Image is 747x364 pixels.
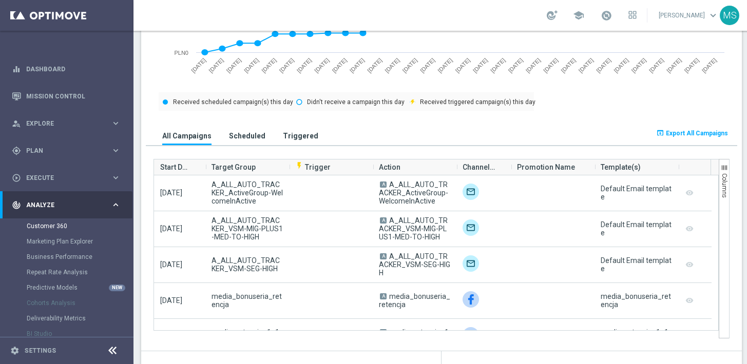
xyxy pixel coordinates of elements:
i: keyboard_arrow_right [111,200,121,210]
i: open_in_browser [656,129,664,137]
text: [DATE] [296,57,313,74]
text: [DATE] [630,57,647,74]
span: Promotion Name [517,157,575,177]
button: Triggered [280,126,321,145]
button: Mission Control [11,92,121,100]
text: [DATE] [260,57,277,74]
div: NEW [109,285,125,291]
h3: All Campaigns [162,131,212,140]
a: Mission Control [26,83,121,110]
span: [DATE] [160,296,182,305]
text: [DATE] [472,57,489,74]
button: track_changes Analyze keyboard_arrow_right [11,201,121,209]
div: MS [720,6,739,25]
i: keyboard_arrow_right [111,173,121,183]
span: Analyze [26,202,111,208]
div: Business Performance [27,249,132,265]
span: Start Date [160,157,191,177]
text: [DATE] [454,57,471,74]
text: [DATE] [225,57,242,74]
div: Repeat Rate Analysis [27,265,132,280]
div: Explore [12,119,111,128]
div: Cohorts Analysis [27,295,132,311]
text: [DATE] [578,57,595,74]
span: A [380,181,387,188]
text: [DATE] [665,57,682,74]
a: Settings [25,348,56,354]
a: Marketing Plan Explorer [27,237,107,246]
span: [DATE] [160,260,182,269]
text: [DATE] [278,57,295,74]
span: A [380,253,387,259]
div: Facebook Custom Audience [463,327,479,343]
button: All Campaigns [160,126,214,145]
div: Default Email template [601,256,672,273]
text: Received triggered campaign(s) this day [420,98,535,106]
div: Customer 360 [27,218,132,234]
a: Deliverability Metrics [27,314,107,322]
img: Target group only [463,255,479,272]
i: equalizer [12,65,21,74]
div: Marketing Plan Explorer [27,234,132,249]
div: Analyze [12,200,111,210]
text: [DATE] [384,57,400,74]
div: media_retencja_1_14 [601,328,672,345]
span: Template(s) [601,157,641,177]
h3: Scheduled [229,131,265,140]
text: [DATE] [366,57,383,74]
text: [DATE] [436,57,453,74]
i: settings [10,346,20,355]
div: equalizer Dashboard [11,65,121,73]
i: gps_fixed [12,146,21,155]
span: school [573,10,584,21]
span: Trigger [295,163,331,171]
span: A_ALL_AUTO_TRACKER_VSM-SEG-HIGH [212,256,283,273]
h3: Triggered [283,131,318,140]
span: media_retencja_1_14 [212,328,283,345]
span: A [380,293,387,299]
span: [DATE] [160,189,182,197]
button: open_in_browser Export All Campaigns [655,126,730,140]
div: Facebook Custom Audience [463,291,479,308]
span: Target Group [212,157,256,177]
a: [PERSON_NAME]keyboard_arrow_down [658,8,720,23]
text: Received scheduled campaign(s) this day [173,98,293,106]
span: Plan [26,148,111,154]
text: [DATE] [331,57,348,74]
div: Execute [12,173,111,183]
div: Deliverability Metrics [27,311,132,326]
span: Action [379,157,400,177]
text: [DATE] [313,57,330,74]
text: [DATE] [507,57,524,74]
text: [DATE] [419,57,436,74]
button: person_search Explore keyboard_arrow_right [11,119,121,128]
span: A_ALL_AUTO_TRACKER_ActiveGroup-WelcomeInActive [212,180,283,205]
a: Repeat Rate Analysis [27,268,107,276]
div: Target group only [463,184,479,200]
i: track_changes [12,200,21,210]
span: A_ALL_AUTO_TRACKER_VSM-MIG-PLUS1-MED-TO-HIGH [212,216,283,241]
text: [DATE] [542,57,559,74]
i: flash_on [295,161,303,170]
button: play_circle_outline Execute keyboard_arrow_right [11,174,121,182]
span: A_ALL_AUTO_TRACKER_VSM-SEG-HIGH [379,252,450,277]
div: Dashboard [12,55,121,83]
img: Target group only [463,219,479,236]
div: Default Email template [601,220,672,237]
span: [DATE] [160,225,182,233]
span: Columns [721,173,728,198]
span: Explore [26,120,111,127]
button: Scheduled [226,126,268,145]
span: keyboard_arrow_down [707,10,719,21]
i: keyboard_arrow_right [111,118,121,128]
span: Execute [26,175,111,181]
button: gps_fixed Plan keyboard_arrow_right [11,147,121,155]
text: [DATE] [525,57,542,74]
text: [DATE] [648,57,665,74]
